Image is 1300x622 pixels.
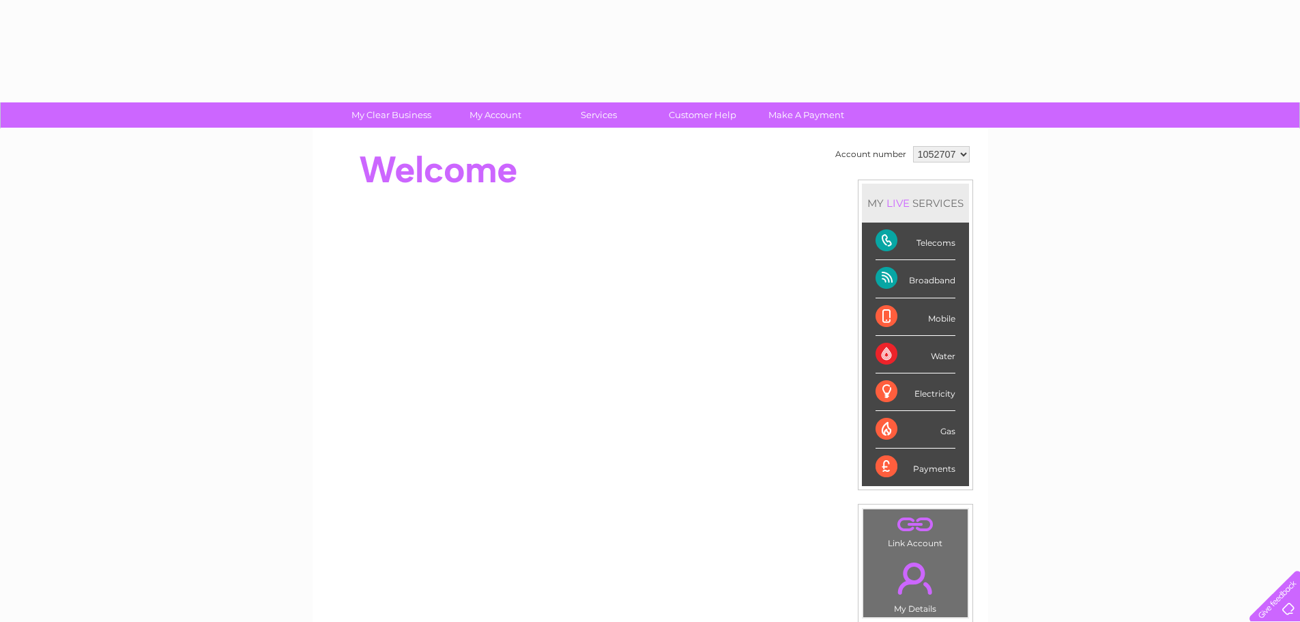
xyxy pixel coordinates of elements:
[863,551,968,618] td: My Details
[876,223,955,260] div: Telecoms
[646,102,759,128] a: Customer Help
[335,102,448,128] a: My Clear Business
[876,373,955,411] div: Electricity
[884,197,912,210] div: LIVE
[876,411,955,449] div: Gas
[832,143,910,166] td: Account number
[862,184,969,223] div: MY SERVICES
[750,102,863,128] a: Make A Payment
[867,513,964,537] a: .
[439,102,551,128] a: My Account
[867,554,964,602] a: .
[876,449,955,485] div: Payments
[863,509,968,552] td: Link Account
[543,102,655,128] a: Services
[876,298,955,336] div: Mobile
[876,260,955,298] div: Broadband
[876,336,955,373] div: Water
